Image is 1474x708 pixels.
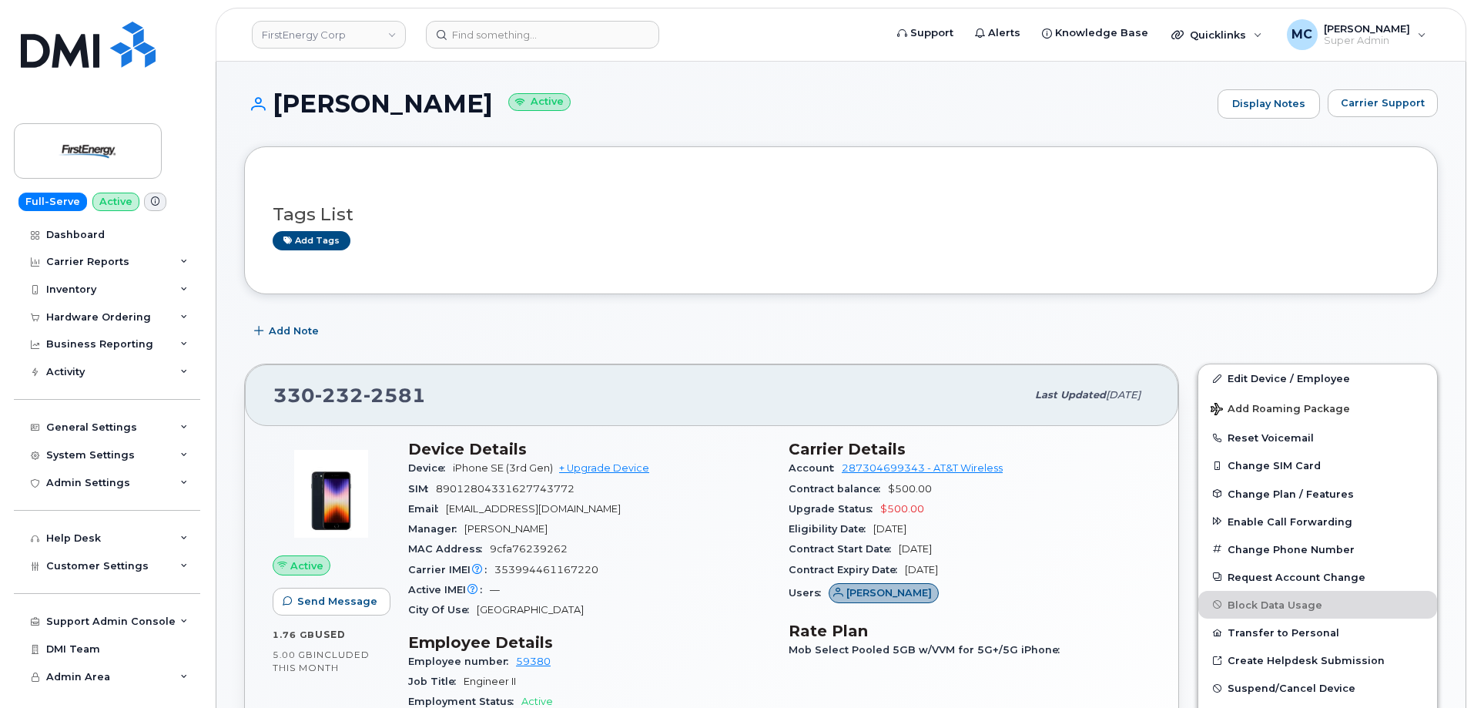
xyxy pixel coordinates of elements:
span: Contract balance [789,483,888,495]
button: Suspend/Cancel Device [1198,674,1437,702]
button: Change Plan / Features [1198,480,1437,508]
button: Enable Call Forwarding [1198,508,1437,535]
span: [PERSON_NAME] [846,586,932,600]
span: Change Plan / Features [1228,488,1354,499]
span: SIM [408,483,436,495]
span: Eligibility Date [789,523,873,535]
span: included this month [273,649,370,674]
a: Display Notes [1218,89,1320,119]
h3: Employee Details [408,633,770,652]
span: [DATE] [1106,389,1141,401]
button: Request Account Change [1198,563,1437,591]
span: Add Note [269,324,319,338]
span: Account [789,462,842,474]
span: Enable Call Forwarding [1228,515,1352,527]
span: Employee number [408,656,516,667]
span: used [315,629,346,640]
span: 232 [315,384,363,407]
button: Send Message [273,588,390,616]
button: Change SIM Card [1198,451,1437,479]
h3: Device Details [408,440,770,458]
span: Active IMEI [408,584,490,596]
img: image20231002-3703462-1angbar.jpeg [285,448,377,540]
span: 9cfa76239262 [490,543,568,555]
span: 353994461167220 [494,564,598,575]
span: Users [789,587,829,599]
span: 5.00 GB [273,649,313,660]
a: 59380 [516,656,551,667]
span: Contract Start Date [789,543,899,555]
span: Job Title [408,676,464,687]
span: $500.00 [888,483,932,495]
span: 1.76 GB [273,629,315,640]
span: Add Roaming Package [1211,403,1350,418]
button: Change Phone Number [1198,535,1437,563]
span: 2581 [363,384,426,407]
h3: Rate Plan [789,622,1151,640]
span: 330 [273,384,426,407]
span: [DATE] [899,543,932,555]
span: [PERSON_NAME] [464,523,548,535]
button: Transfer to Personal [1198,619,1437,646]
span: Upgrade Status [789,503,880,515]
span: 89012804331627743772 [436,483,575,495]
span: Engineer II [464,676,516,687]
span: Carrier Support [1341,96,1425,110]
span: [EMAIL_ADDRESS][DOMAIN_NAME] [446,503,621,515]
span: Device [408,462,453,474]
span: Carrier IMEI [408,564,494,575]
span: Mob Select Pooled 5GB w/VVM for 5G+/5G iPhone [789,644,1067,656]
button: Add Roaming Package [1198,392,1437,424]
iframe: Messenger Launcher [1407,641,1462,696]
h3: Tags List [273,205,1409,224]
span: Manager [408,523,464,535]
span: — [490,584,500,596]
h1: [PERSON_NAME] [244,90,1210,117]
span: [DATE] [873,523,906,535]
h3: Carrier Details [789,440,1151,458]
a: Edit Device / Employee [1198,364,1437,392]
span: Last updated [1035,389,1106,401]
button: Add Note [244,317,332,345]
span: Active [290,559,323,573]
span: Contract Expiry Date [789,564,905,575]
span: Employment Status [408,696,521,707]
a: Create Helpdesk Submission [1198,646,1437,674]
a: 287304699343 - AT&T Wireless [842,462,1003,474]
span: [DATE] [905,564,938,575]
span: Suspend/Cancel Device [1228,683,1355,694]
button: Block Data Usage [1198,591,1437,619]
span: iPhone SE (3rd Gen) [453,462,553,474]
small: Active [508,93,571,111]
button: Carrier Support [1328,89,1438,117]
span: Send Message [297,594,377,609]
span: $500.00 [880,503,924,515]
span: Email [408,503,446,515]
button: Reset Voicemail [1198,424,1437,451]
a: [PERSON_NAME] [829,587,939,599]
span: City Of Use [408,604,477,616]
a: + Upgrade Device [559,462,649,474]
span: Active [521,696,553,707]
span: [GEOGRAPHIC_DATA] [477,604,584,616]
a: Add tags [273,231,350,250]
span: MAC Address [408,543,490,555]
